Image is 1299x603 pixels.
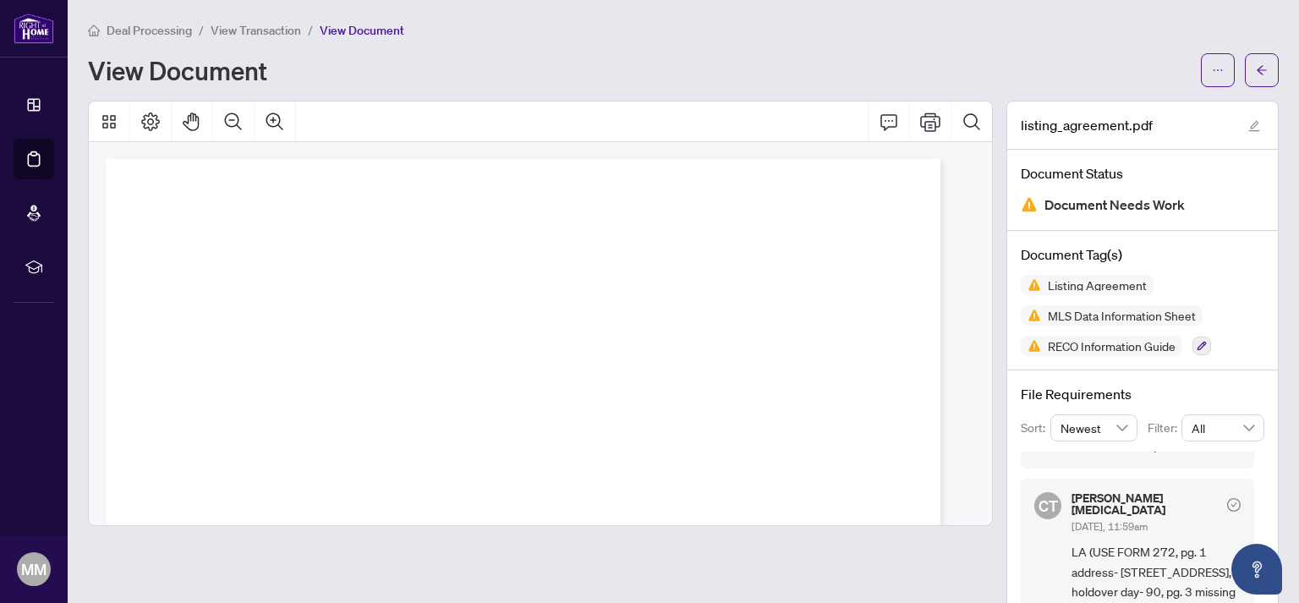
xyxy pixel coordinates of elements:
[1148,419,1181,437] p: Filter:
[1021,384,1264,404] h4: File Requirements
[14,13,54,44] img: logo
[1021,163,1264,184] h4: Document Status
[1021,115,1153,135] span: listing_agreement.pdf
[1231,544,1282,595] button: Open asap
[1021,305,1041,326] img: Status Icon
[1021,275,1041,295] img: Status Icon
[1021,244,1264,265] h4: Document Tag(s)
[1021,196,1038,213] img: Document Status
[1192,415,1254,441] span: All
[211,23,301,38] span: View Transaction
[1248,120,1260,132] span: edit
[1072,492,1220,516] h5: [PERSON_NAME][MEDICAL_DATA]
[1021,336,1041,356] img: Status Icon
[1256,64,1268,76] span: arrow-left
[1021,419,1050,437] p: Sort:
[320,23,404,38] span: View Document
[1041,310,1203,321] span: MLS Data Information Sheet
[88,25,100,36] span: home
[1072,520,1148,533] span: [DATE], 11:59am
[88,57,267,84] h1: View Document
[1041,279,1154,291] span: Listing Agreement
[1212,64,1224,76] span: ellipsis
[1061,415,1128,441] span: Newest
[21,557,47,581] span: MM
[107,23,192,38] span: Deal Processing
[199,20,204,40] li: /
[1044,194,1185,217] span: Document Needs Work
[1039,494,1058,518] span: CT
[308,20,313,40] li: /
[1041,340,1182,352] span: RECO Information Guide
[1227,498,1241,512] span: check-circle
